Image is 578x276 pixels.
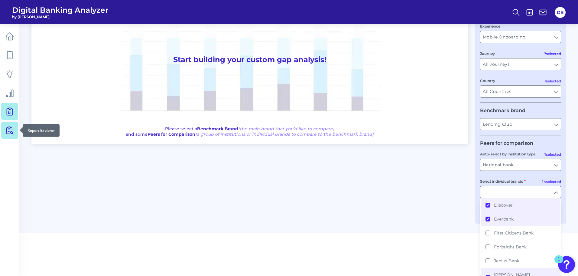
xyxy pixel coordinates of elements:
[481,198,560,212] button: Discover
[480,51,495,56] label: Journey
[480,140,533,146] legend: Peers for comparison
[555,7,566,18] button: DB
[126,126,374,137] p: Please select a and some
[481,254,560,268] button: Jenius Bank
[494,230,534,236] span: First Citizens Bank
[12,15,109,19] span: by [PERSON_NAME]
[238,126,334,131] span: (the main brand that you’d like to compare)
[12,5,109,15] span: Digital Banking Analyzer
[481,226,560,240] button: First Citizens Bank
[480,179,526,184] label: Select individual brands
[557,259,560,267] div: 1
[480,152,535,156] label: Auto-select by institution type
[494,258,519,264] span: Jenius Bank
[480,108,525,113] legend: Benchmark brand
[197,126,238,131] b: Benchmark Brand
[480,24,500,28] label: Experience
[494,202,513,208] span: Discover
[494,244,527,250] span: Forbright Bank
[481,240,560,254] button: Forbright Bank
[23,124,60,137] div: Report Explorer
[195,131,374,137] span: (a group of institutions or individual brands to compare to the benchmark brand)
[481,212,560,226] button: Everbank
[480,78,495,83] label: Country
[494,216,514,222] span: Everbank
[558,256,575,273] button: Open Resource Center, 1 new notification
[148,131,195,137] b: Peers for Comparison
